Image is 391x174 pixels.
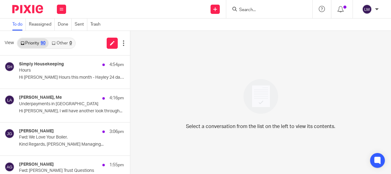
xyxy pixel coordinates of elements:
[239,75,282,118] img: image
[109,162,124,168] p: 1:55pm
[12,19,26,31] a: To do
[19,109,124,114] p: Hi [PERSON_NAME], I will have another look through...
[5,162,14,172] img: svg%3E
[109,62,124,68] p: 4:54pm
[19,168,103,173] p: Fwd: [PERSON_NAME] Trust Questions
[12,5,43,13] img: Pixie
[19,95,62,100] h4: [PERSON_NAME], Me
[49,38,75,48] a: Other0
[19,62,64,67] h4: Simply Housekeeping
[19,75,124,80] p: Hi [PERSON_NAME] Hours this month - Hayley 24 days...
[109,95,124,101] p: 4:16pm
[19,101,103,107] p: Underpayments in [GEOGRAPHIC_DATA]
[5,95,14,105] img: svg%3E
[58,19,72,31] a: Done
[19,129,54,134] h4: [PERSON_NAME]
[41,41,45,45] div: 90
[18,38,49,48] a: Priority90
[69,41,72,45] div: 0
[109,129,124,135] p: 3:06pm
[19,68,103,73] p: Hours
[19,142,124,147] p: Kind Regards, [PERSON_NAME] Managing...
[29,19,55,31] a: Reassigned
[5,62,14,72] img: svg%3E
[5,129,14,139] img: svg%3E
[90,19,104,31] a: Trash
[186,123,335,130] p: Select a conversation from the list on the left to view its contents.
[19,135,103,140] p: Fwd: We Love Your Boiler.
[362,4,372,14] img: svg%3E
[239,7,294,13] input: Search
[5,40,14,46] span: View
[19,162,54,167] h4: [PERSON_NAME]
[75,19,87,31] a: Sent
